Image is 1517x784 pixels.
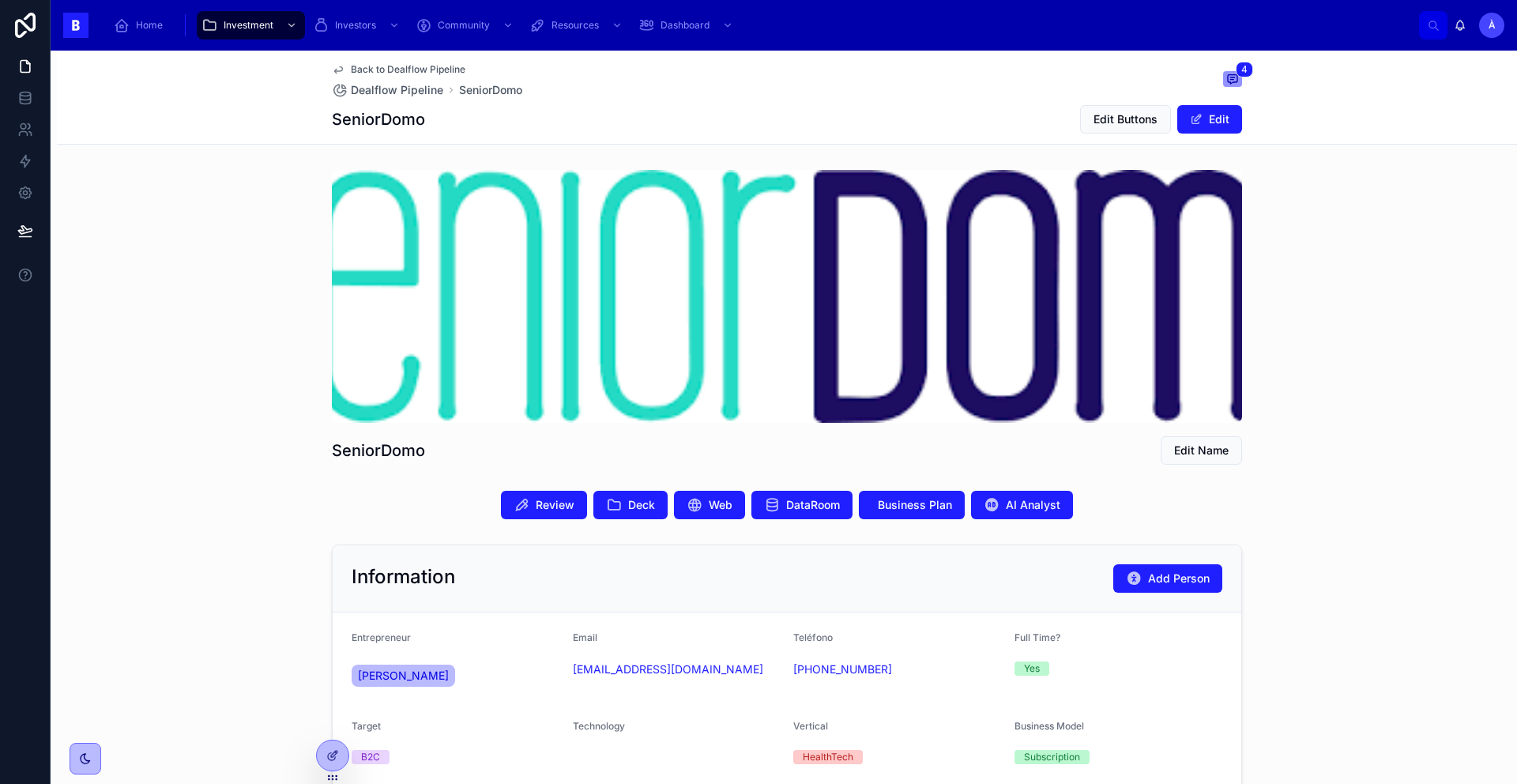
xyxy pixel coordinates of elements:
[438,19,490,32] span: Community
[1006,497,1060,513] span: AI Analyst
[1236,62,1253,77] span: 4
[332,82,443,98] a: Dealflow Pipeline
[332,63,465,76] a: Back to Dealflow Pipeline
[793,631,833,643] span: Teléfono
[536,497,574,513] span: Review
[859,491,965,519] button: Business Plan
[352,720,381,732] span: Target
[332,439,425,462] h1: SeniorDomo
[1489,19,1496,32] span: À
[971,491,1073,519] button: AI Analyst
[1024,661,1040,676] div: Yes
[573,631,597,643] span: Email
[525,11,631,40] a: Resources
[1080,105,1171,134] button: Edit Buttons
[786,497,840,513] span: DataRoom
[628,497,655,513] span: Deck
[352,631,411,643] span: Entrepreneur
[136,19,163,32] span: Home
[459,82,522,98] a: SeniorDomo
[352,665,455,687] a: [PERSON_NAME]
[1223,71,1242,90] button: 4
[351,82,443,98] span: Dealflow Pipeline
[573,661,763,677] a: [EMAIL_ADDRESS][DOMAIN_NAME]
[358,668,449,684] span: [PERSON_NAME]
[197,11,305,40] a: Investment
[63,13,88,38] img: App logo
[551,19,599,32] span: Resources
[1174,443,1229,458] span: Edit Name
[674,491,745,519] button: Web
[1177,105,1242,134] button: Edit
[709,497,732,513] span: Web
[1161,436,1242,465] button: Edit Name
[101,8,1419,43] div: scrollable content
[1094,111,1158,127] span: Edit Buttons
[501,491,587,519] button: Review
[1113,564,1222,593] button: Add Person
[878,497,952,513] span: Business Plan
[1014,720,1084,732] span: Business Model
[1024,750,1080,764] div: Subscription
[573,720,625,732] span: Technology
[661,19,710,32] span: Dashboard
[793,720,828,732] span: Vertical
[332,108,425,130] h1: SeniorDomo
[1148,571,1210,586] span: Add Person
[352,564,455,590] h2: Information
[1014,631,1060,643] span: Full Time?
[224,19,273,32] span: Investment
[793,661,892,677] a: [PHONE_NUMBER]
[308,11,408,40] a: Investors
[351,63,465,76] span: Back to Dealflow Pipeline
[751,491,853,519] button: DataRoom
[634,11,741,40] a: Dashboard
[109,11,174,40] a: Home
[411,11,521,40] a: Community
[335,19,376,32] span: Investors
[593,491,668,519] button: Deck
[803,750,853,764] div: HealthTech
[361,750,380,764] div: B2C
